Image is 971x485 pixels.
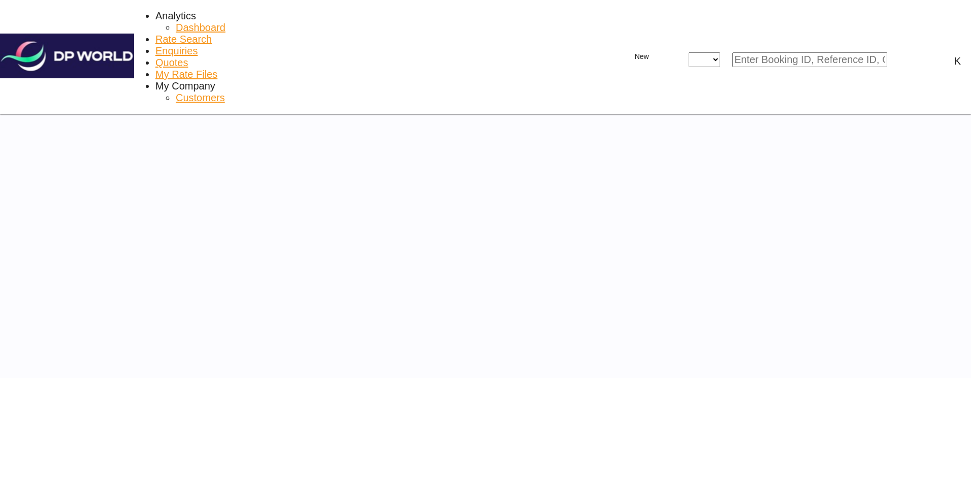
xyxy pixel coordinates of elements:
div: K [954,55,961,67]
span: New [623,52,661,60]
a: Rate Search [155,34,212,45]
md-icon: icon-close [676,53,689,65]
a: Enquiries [155,45,198,57]
span: icon-magnify [887,52,899,67]
a: Dashboard [176,22,225,34]
button: icon-plus 400-fgNewicon-chevron-down [618,47,666,67]
md-icon: icon-chevron-down [720,54,732,66]
span: icon-close [676,52,689,67]
md-icon: icon-magnify [887,54,899,66]
md-icon: icon-chevron-down [649,51,661,63]
div: My Company [155,80,215,92]
a: My Rate Files [155,69,217,80]
input: Enter Booking ID, Reference ID, Order ID [732,52,887,67]
span: Quotes [155,57,188,68]
div: Analytics [155,10,196,22]
span: My Company [155,80,215,92]
span: Customers [176,92,225,103]
span: Dashboard [176,22,225,33]
a: Quotes [155,57,188,69]
span: Enquiries [155,45,198,56]
span: Analytics [155,10,196,21]
div: icon-magnify [899,54,912,66]
a: Customers [176,92,225,104]
span: Help [922,54,934,67]
md-icon: icon-plus 400-fg [623,51,635,63]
